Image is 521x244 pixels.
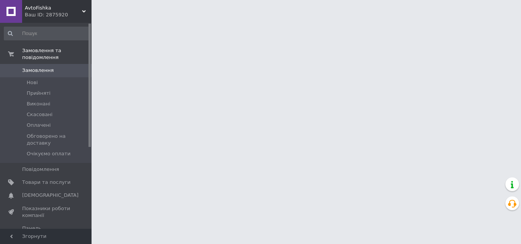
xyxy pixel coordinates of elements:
span: Замовлення [22,67,54,74]
span: Очікуємо оплати [27,150,71,157]
span: Показники роботи компанії [22,205,71,219]
input: Пошук [4,27,90,40]
span: Товари та послуги [22,179,71,186]
span: AvtoFishka [25,5,82,11]
span: Нові [27,79,38,86]
span: [DEMOGRAPHIC_DATA] [22,192,79,199]
span: Скасовані [27,111,53,118]
span: Повідомлення [22,166,59,173]
span: Виконані [27,100,50,107]
span: Оплачені [27,122,51,129]
span: Панель управління [22,225,71,239]
span: Замовлення та повідомлення [22,47,92,61]
span: Обговорено на доставку [27,133,89,147]
span: Прийняті [27,90,50,97]
div: Ваш ID: 2875920 [25,11,92,18]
